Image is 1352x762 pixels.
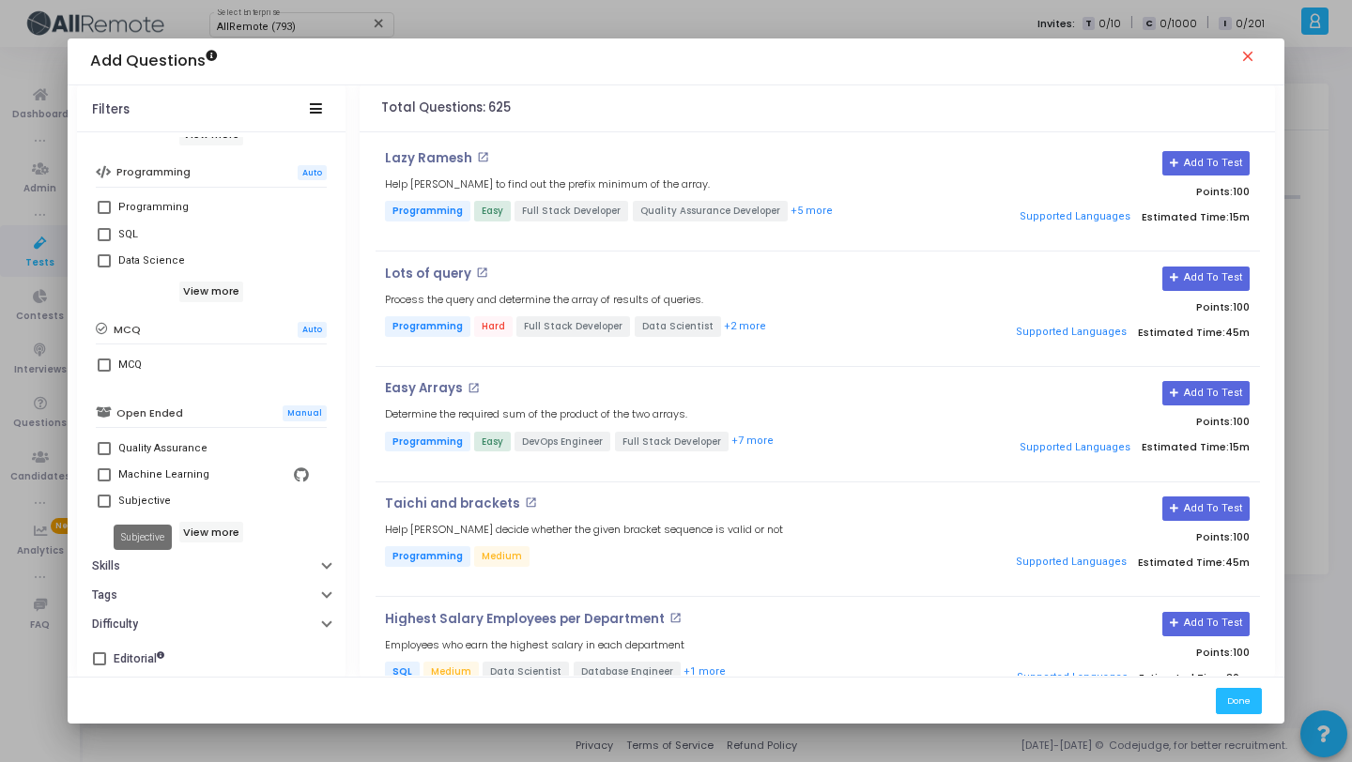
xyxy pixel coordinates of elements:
span: Data Scientist [635,316,721,337]
button: Supported Languages [1010,549,1133,577]
mat-icon: open_in_new [477,151,489,163]
button: +1 more [683,663,727,681]
span: Programming [385,546,470,567]
button: Skills [77,552,346,581]
span: Medium [423,662,479,682]
button: Difficulty [77,610,346,639]
mat-icon: close [1239,48,1262,70]
button: Done [1216,688,1262,713]
h3: Add Questions [90,52,217,70]
span: Hard [474,316,513,337]
span: Quality Assurance Developer [633,201,788,221]
span: Programming [385,432,470,452]
p: Estimated Time: [974,204,1250,232]
mat-icon: open_in_new [468,382,480,394]
span: 100 [1233,645,1250,660]
span: SQL [385,662,420,682]
span: Easy [474,201,511,221]
div: SQL [118,223,138,246]
button: Supported Languages [1011,663,1134,692]
div: Data Science [118,250,185,272]
mat-icon: open_in_new [525,496,537,509]
span: Full Stack Developer [515,201,628,221]
h5: Employees who earn the highest salary in each department [385,639,684,651]
button: Supported Languages [1014,434,1137,462]
h6: Programming [116,166,191,178]
p: Taichi and brackets [385,496,520,511]
h6: View more [179,282,244,302]
h4: Total Questions: 625 [381,100,511,115]
h6: Tags [92,588,117,602]
span: 100 [1233,529,1250,544]
p: Estimated Time: [974,434,1250,462]
p: Points: [974,416,1250,428]
p: Estimated Time: [974,549,1250,577]
mat-icon: open_in_new [476,267,488,279]
span: Manual [283,405,327,421]
p: Points: [974,531,1250,543]
button: Add To Test [1162,151,1250,175]
h6: Difficulty [92,617,138,632]
button: +7 more [730,433,775,450]
span: Programming [385,316,470,337]
button: Supported Languages [1010,319,1133,347]
button: Tags [77,581,346,610]
span: 45m [1225,556,1250,569]
span: Auto [298,322,327,338]
div: Programming [118,196,189,219]
h6: Skills [92,559,120,573]
p: Highest Salary Employees per Department [385,612,665,627]
h5: Help [PERSON_NAME] to find out the prefix minimum of the array. [385,178,710,190]
div: Subjective [114,525,172,550]
div: Filters [92,102,130,117]
span: Auto [298,165,327,181]
span: Database Engineer [574,662,681,682]
button: Supported Languages [1014,204,1137,232]
button: +2 more [723,318,767,336]
p: Lots of query [385,267,471,282]
p: Points: [974,186,1250,198]
p: Points: [974,647,1250,659]
span: 15m [1229,211,1250,223]
span: 100 [1233,414,1250,429]
span: 30m [1226,672,1250,684]
span: Full Stack Developer [615,432,729,452]
span: 15m [1229,441,1250,453]
div: Subjective [118,490,171,512]
span: 100 [1233,299,1250,314]
button: Add To Test [1162,612,1250,636]
p: Estimated Time: [974,663,1250,692]
button: Add To Test [1162,381,1250,405]
span: Easy [474,432,511,452]
h5: Help [PERSON_NAME] decide whether the given bracket sequence is valid or not [385,524,783,536]
h6: View more [179,522,244,542]
button: Add To Test [1162,496,1250,521]
p: Estimated Time: [974,319,1250,347]
h6: Open Ended [116,407,183,419]
span: DevOps Engineer [515,432,610,452]
mat-icon: open_in_new [669,612,682,624]
button: +5 more [790,203,834,221]
span: Programming [385,201,470,221]
h5: Determine the required sum of the product of the two arrays. [385,408,687,420]
h5: Process the query and determine the array of results of queries. [385,294,703,306]
div: Machine Learning [118,464,209,486]
h6: MCQ [114,324,141,336]
span: Data Scientist [483,662,569,682]
span: 100 [1233,184,1250,199]
span: Full Stack Developer [516,316,630,337]
h6: Editorial [114,652,164,666]
button: Add To Test [1162,267,1250,291]
div: Quality Assurance [118,437,207,460]
span: Medium [474,546,530,567]
p: Points: [974,301,1250,313]
span: 45m [1225,327,1250,339]
div: MCQ [118,354,142,376]
p: Easy Arrays [385,381,463,396]
p: Lazy Ramesh [385,151,472,166]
